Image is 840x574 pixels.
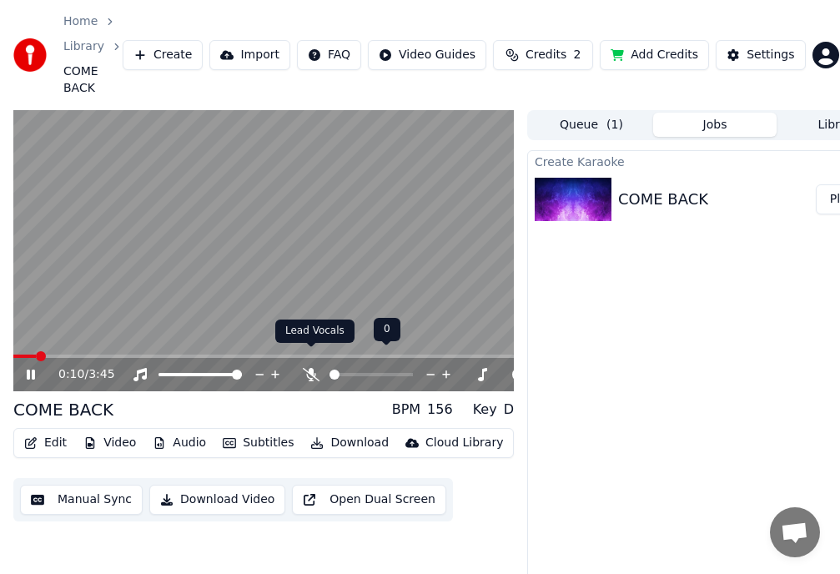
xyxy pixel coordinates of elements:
span: 3:45 [88,366,114,383]
button: FAQ [297,40,361,70]
div: Settings [747,47,794,63]
div: 156 [427,400,453,420]
span: ( 1 ) [606,117,623,133]
button: Audio [146,431,213,455]
button: Jobs [653,113,777,137]
div: 0 [374,318,400,341]
button: Manual Sync [20,485,143,515]
div: COME BACK [618,188,708,211]
nav: breadcrumb [63,13,123,97]
button: Credits2 [493,40,593,70]
button: Add Credits [600,40,709,70]
button: Video Guides [368,40,486,70]
span: COME BACK [63,63,123,97]
div: Lead Vocals [275,320,355,343]
div: Key [473,400,497,420]
span: Credits [526,47,566,63]
button: Import [209,40,289,70]
div: Cloud Library [425,435,503,451]
button: Subtitles [216,431,300,455]
button: Download Video [149,485,285,515]
button: Queue [530,113,653,137]
button: Open Dual Screen [292,485,446,515]
button: Create [123,40,204,70]
span: 2 [573,47,581,63]
img: youka [13,38,47,72]
div: COME BACK [13,398,113,421]
button: Video [77,431,143,455]
a: Open chat [770,507,820,557]
div: BPM [392,400,420,420]
div: / [58,366,98,383]
span: 0:10 [58,366,84,383]
button: Edit [18,431,73,455]
button: Download [304,431,395,455]
a: Home [63,13,98,30]
button: Settings [716,40,805,70]
a: Library [63,38,104,55]
div: D [504,400,514,420]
